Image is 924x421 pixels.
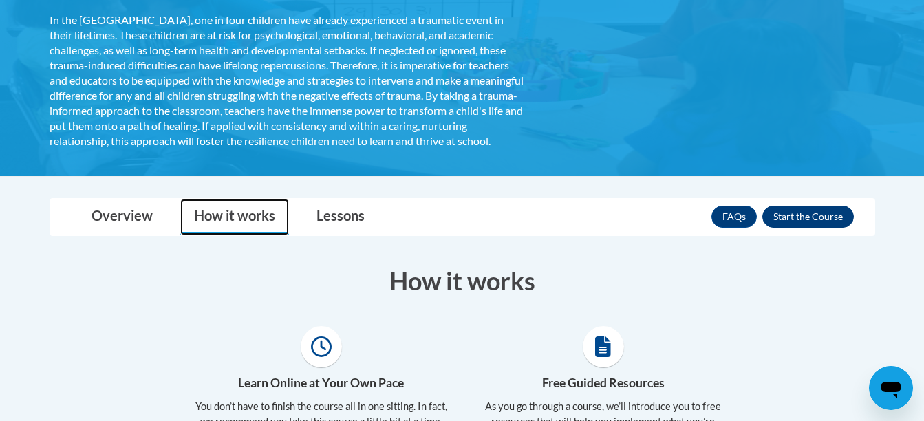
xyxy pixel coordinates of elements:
h4: Learn Online at Your Own Pace [191,374,452,392]
h4: Free Guided Resources [473,374,734,392]
button: Enroll [762,206,854,228]
a: FAQs [711,206,757,228]
a: How it works [180,199,289,235]
a: Overview [78,199,166,235]
a: Lessons [303,199,378,235]
h3: How it works [50,263,875,298]
iframe: Button to launch messaging window [869,366,913,410]
div: In the [GEOGRAPHIC_DATA], one in four children have already experienced a traumatic event in thei... [50,12,524,149]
